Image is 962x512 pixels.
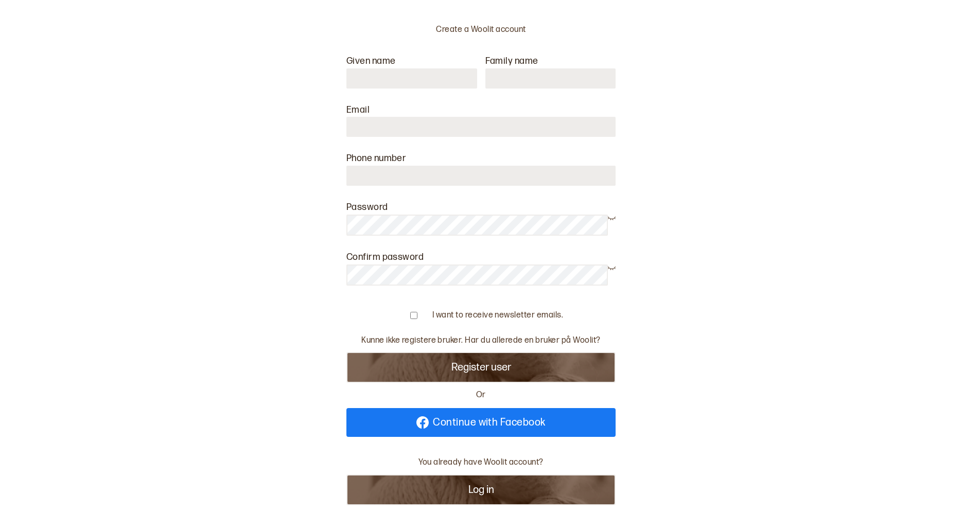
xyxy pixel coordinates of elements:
label: Confirm password [346,252,424,262]
label: I want to receive newsletter emails. [432,310,563,321]
span: Continue with Facebook [433,417,546,428]
button: Register user [346,352,616,383]
button: Log in [346,474,616,505]
label: Given name [346,56,396,66]
p: Kunne ikke registere bruker. Har du allerede en bruker på Woolit? [361,336,600,346]
a: Continue with Facebook [346,408,616,437]
label: Email [346,104,370,115]
label: Password [346,202,388,213]
label: Phone number [346,153,407,164]
p: You already have Woolit account? [418,457,543,468]
span: Or [472,390,490,401]
p: Create a Woolit account [346,25,616,36]
label: Family name [485,56,538,66]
